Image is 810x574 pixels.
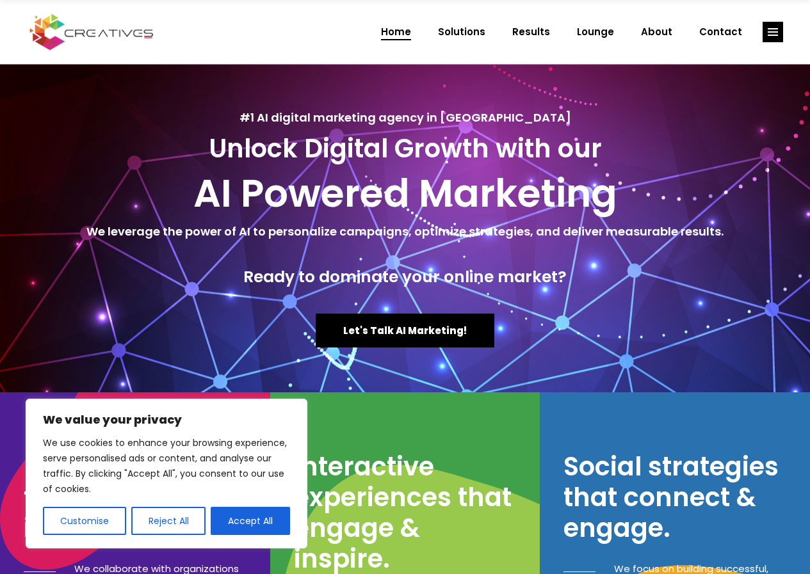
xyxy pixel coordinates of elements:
a: Solutions [425,15,499,49]
span: Home [381,15,411,49]
h3: Unlock Digital Growth with our [13,133,797,164]
h5: #1 AI digital marketing agency in [GEOGRAPHIC_DATA] [13,109,797,127]
a: link [763,22,783,42]
span: Results [512,15,550,49]
h3: Interactive experiences that engage & inspire. [294,451,521,574]
a: Contact [686,15,756,49]
h3: Social strategies that connect & engage. [563,451,791,543]
a: About [628,15,686,49]
h4: Ready to dominate your online market? [13,267,797,287]
span: Let's Talk AI Marketing! [343,324,467,337]
button: Accept All [211,507,290,535]
img: Creatives [27,12,156,52]
a: Lounge [563,15,628,49]
a: Let's Talk AI Marketing! [316,314,494,347]
span: Solutions [438,15,485,49]
span: Contact [699,15,742,49]
p: We value your privacy [43,412,290,427]
h2: AI Powered Marketing [13,170,797,216]
button: Reject All [131,507,206,535]
h3: Big brand stories told differently to impact. [24,451,251,543]
span: Lounge [577,15,614,49]
a: Home [368,15,425,49]
span: About [641,15,672,49]
button: Customise [43,507,126,535]
h5: We leverage the power of AI to personalize campaigns, optimize strategies, and deliver measurable... [13,223,797,241]
a: Results [499,15,563,49]
div: We value your privacy [26,399,307,548]
p: We use cookies to enhance your browsing experience, serve personalised ads or content, and analys... [43,435,290,497]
